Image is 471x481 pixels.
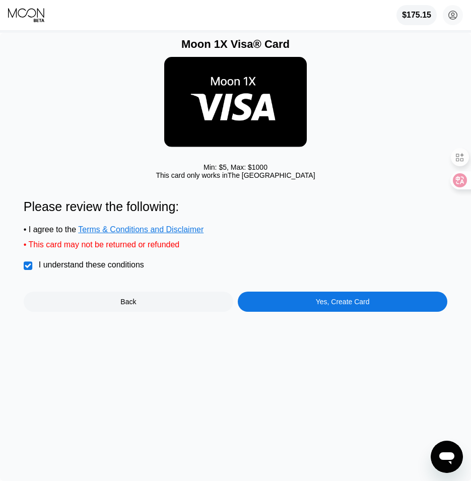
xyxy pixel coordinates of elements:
div: $175.15 [396,5,437,25]
div: Yes, Create Card [316,298,370,306]
div: • This card may not be returned or refunded [24,240,448,249]
div: Please review the following: [24,199,448,214]
div: • I agree to the [24,225,448,234]
iframe: 启动消息传送窗口的按钮 [431,441,463,473]
div: I understand these conditions [39,260,144,269]
div: $175.15 [402,11,431,20]
div: This card only works in The [GEOGRAPHIC_DATA] [156,171,315,179]
div: Back [120,298,136,306]
div: Back [24,292,233,312]
span: Terms & Conditions and Disclaimer [78,225,204,234]
div: Yes, Create Card [238,292,447,312]
div: Min: $ 5 , Max: $ 1000 [204,163,267,171]
div: Moon 1X Visa® Card [24,38,448,51]
div:  [24,261,34,271]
